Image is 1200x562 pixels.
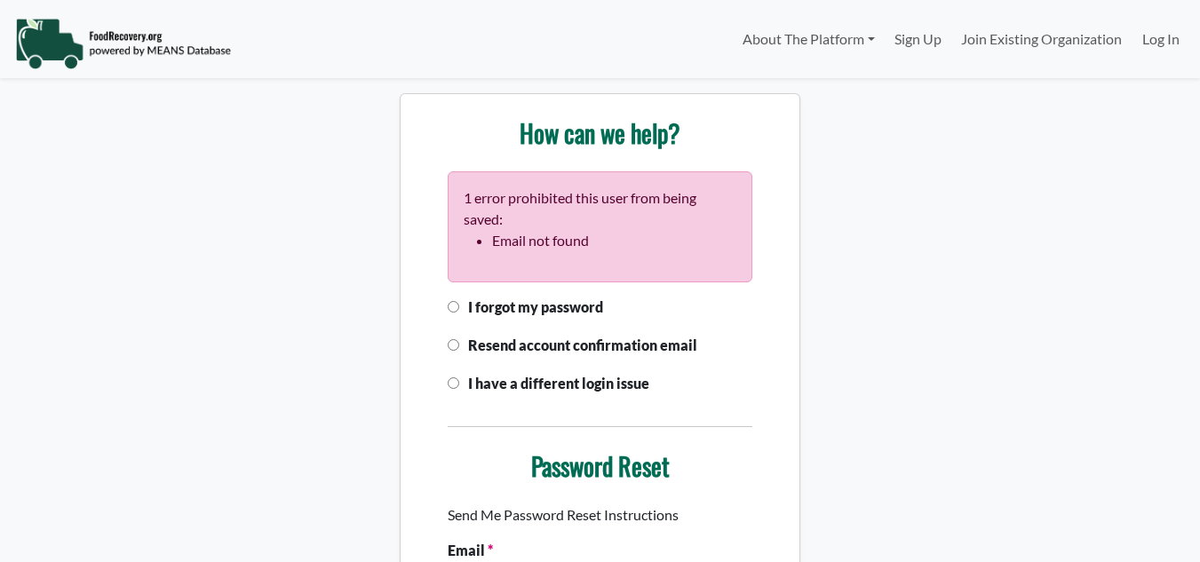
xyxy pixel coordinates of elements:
[448,540,493,561] label: Email
[437,373,763,411] div: I have a different login issue
[437,335,763,373] div: Resend account confirmation email
[732,21,884,57] a: About The Platform
[951,21,1132,57] a: Join Existing Organization
[448,171,752,282] div: 1 error prohibited this user from being saved:
[885,21,951,57] a: Sign Up
[448,118,752,148] h3: How can we help?
[492,230,735,251] li: Email not found
[448,451,752,481] h3: Password Reset
[448,504,752,526] p: Send Me Password Reset Instructions
[15,17,231,70] img: NavigationLogo_FoodRecovery-91c16205cd0af1ed486a0f1a7774a6544ea792ac00100771e7dd3ec7c0e58e41.png
[1132,21,1189,57] a: Log In
[437,297,763,335] div: I forgot my password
